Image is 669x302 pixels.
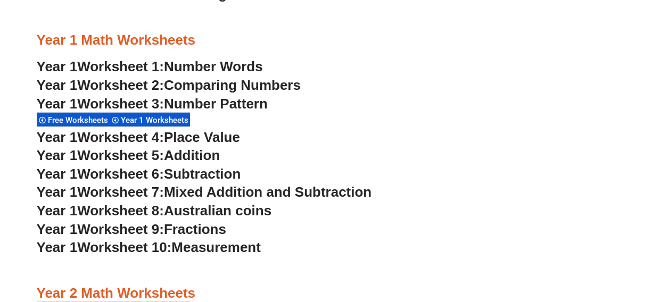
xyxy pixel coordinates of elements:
[171,239,261,255] span: Measurement
[77,77,164,93] span: Worksheet 2:
[77,221,164,237] span: Worksheet 9:
[164,129,240,145] span: Place Value
[37,166,241,182] a: Year 1Worksheet 6:Subtraction
[48,115,111,125] span: Free Worksheets
[164,147,220,163] span: Addition
[164,184,371,200] span: Mixed Addition and Subtraction
[164,221,226,237] span: Fractions
[492,182,669,302] iframe: Chat Widget
[77,147,164,163] span: Worksheet 5:
[37,77,301,93] a: Year 1Worksheet 2:Comparing Numbers
[37,96,268,112] a: Year 1Worksheet 3:Number Pattern
[164,58,263,74] span: Number Words
[77,166,164,182] span: Worksheet 6:
[110,113,190,127] div: Year 1 Worksheets
[77,58,164,74] span: Worksheet 1:
[37,58,263,74] a: Year 1Worksheet 1:Number Words
[164,96,268,112] span: Number Pattern
[77,203,164,219] span: Worksheet 8:
[77,184,164,200] span: Worksheet 7:
[77,96,164,112] span: Worksheet 3:
[77,129,164,145] span: Worksheet 4:
[37,147,220,163] a: Year 1Worksheet 5:Addition
[37,239,261,255] a: Year 1Worksheet 10:Measurement
[164,77,301,93] span: Comparing Numbers
[37,113,110,127] div: Free Worksheets
[164,166,241,182] span: Subtraction
[37,221,226,237] a: Year 1Worksheet 9:Fractions
[77,239,171,255] span: Worksheet 10:
[37,129,240,145] a: Year 1Worksheet 4:Place Value
[37,184,372,200] a: Year 1Worksheet 7:Mixed Addition and Subtraction
[164,203,271,219] span: Australian coins
[121,115,192,125] span: Year 1 Worksheets
[37,31,633,49] h3: Year 1 Math Worksheets
[37,203,271,219] a: Year 1Worksheet 8:Australian coins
